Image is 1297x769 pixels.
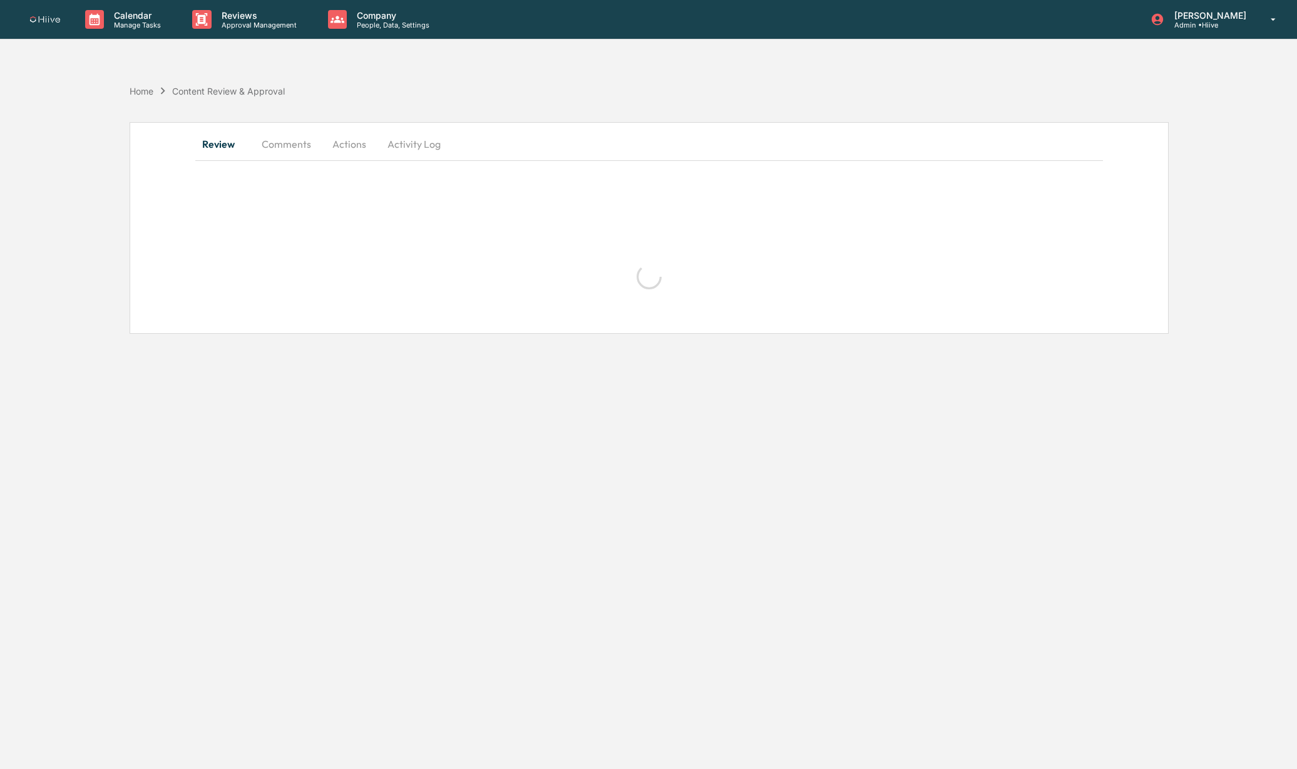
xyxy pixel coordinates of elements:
p: Calendar [104,10,167,21]
div: Home [130,86,153,96]
p: [PERSON_NAME] [1164,10,1253,21]
p: Reviews [212,10,303,21]
button: Actions [321,129,377,159]
div: secondary tabs example [195,129,1103,159]
button: Review [195,129,252,159]
p: Admin • Hiive [1164,21,1253,29]
p: Approval Management [212,21,303,29]
button: Comments [252,129,321,159]
p: Manage Tasks [104,21,167,29]
div: Content Review & Approval [172,86,285,96]
img: logo [30,16,60,23]
p: People, Data, Settings [347,21,436,29]
p: Company [347,10,436,21]
button: Activity Log [377,129,451,159]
